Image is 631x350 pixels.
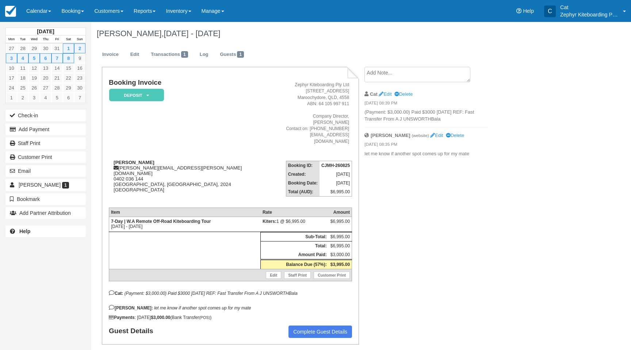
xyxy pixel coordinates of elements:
[5,151,86,163] a: Customer Print
[97,29,559,38] h1: [PERSON_NAME],
[109,217,260,232] td: [DATE] - [DATE]
[28,93,40,103] a: 3
[125,291,298,296] em: (Payment: $3,000.00) Paid $3000 [DATE] REF: Fast Transfer From A J UNSWORTHBala
[314,271,350,279] a: Customer Print
[364,109,487,122] p: (Payment: $3,000.00) Paid $3000 [DATE] REF: Fast Transfer From A J UNSWORTHBala
[261,232,329,241] th: Sub-Total:
[6,73,17,83] a: 17
[394,91,413,97] a: Delete
[6,93,17,103] a: 1
[6,63,17,73] a: 10
[109,208,260,217] th: Item
[74,53,85,63] a: 9
[109,305,153,311] strong: [PERSON_NAME]:
[40,83,51,93] a: 27
[329,208,352,217] th: Amount
[321,163,350,168] strong: CJMH-260825
[5,193,86,205] button: Bookmark
[286,170,320,179] th: Created:
[51,73,63,83] a: 21
[276,82,349,144] address: Zephyr Kiteboarding Pty Ltd [STREET_ADDRESS] Maroochydore, QLD, 4558 ABN: 64 105 997 911 Company ...
[261,241,329,251] th: Total:
[5,137,86,149] a: Staff Print
[320,170,352,179] td: [DATE]
[284,271,311,279] a: Staff Print
[371,133,410,138] strong: [PERSON_NAME]
[125,47,145,62] a: Edit
[17,53,28,63] a: 4
[51,43,63,53] a: 31
[51,53,63,63] a: 7
[40,63,51,73] a: 13
[214,47,249,62] a: Guests1
[154,305,251,311] em: let me know if another spot comes up for my mate
[151,315,170,320] strong: $3,000.00
[40,53,51,63] a: 6
[430,133,443,138] a: Edit
[261,208,329,217] th: Rate
[181,51,188,58] span: 1
[266,271,281,279] a: Edit
[28,83,40,93] a: 26
[320,187,352,197] td: $6,995.00
[111,219,211,224] strong: 7-Day | W.A Remote Off-Road Kiteboarding Tour
[370,91,378,97] strong: Cat
[6,83,17,93] a: 24
[261,250,329,260] th: Amount Paid:
[40,93,51,103] a: 4
[74,93,85,103] a: 7
[40,35,51,43] th: Thu
[5,123,86,135] button: Add Payment
[560,4,619,11] p: Cat
[63,43,74,53] a: 1
[51,93,63,103] a: 5
[286,161,320,170] th: Booking ID:
[74,35,85,43] th: Sun
[114,160,154,165] strong: [PERSON_NAME]
[109,160,274,202] div: [PERSON_NAME][EMAIL_ADDRESS][PERSON_NAME][DOMAIN_NAME] 0402 036 144 [GEOGRAPHIC_DATA], [GEOGRAPHI...
[19,182,61,188] span: [PERSON_NAME]
[63,35,74,43] th: Sat
[63,53,74,63] a: 8
[63,63,74,73] a: 15
[412,133,429,138] small: (website)
[74,73,85,83] a: 23
[40,43,51,53] a: 30
[40,73,51,83] a: 20
[28,43,40,53] a: 29
[263,219,276,224] strong: Kiters
[286,187,320,197] th: Total (AUD):
[286,179,320,187] th: Booking Date:
[62,182,69,189] span: 1
[379,91,391,97] a: Edit
[5,110,86,121] button: Check-in
[28,53,40,63] a: 5
[63,73,74,83] a: 22
[109,315,135,320] strong: Payments
[109,79,274,87] h1: Booking Invoice
[364,151,487,157] p: let me know if another spot comes up for my mate
[237,51,244,58] span: 1
[109,89,164,102] em: Deposit
[109,315,352,320] div: : [DATE] (Bank Transfer )
[17,73,28,83] a: 18
[97,47,124,62] a: Invoice
[199,315,210,320] small: (POS)
[28,73,40,83] a: 19
[74,43,85,53] a: 2
[364,141,487,149] em: [DATE] 08:35 PM
[28,35,40,43] th: Wed
[17,35,28,43] th: Tue
[544,5,556,17] div: C
[5,225,86,237] a: Help
[320,179,352,187] td: [DATE]
[560,11,619,18] p: Zephyr Kiteboarding Pty Ltd
[329,241,352,251] td: $6,995.00
[51,35,63,43] th: Fri
[17,93,28,103] a: 2
[329,250,352,260] td: $3,000.00
[63,83,74,93] a: 29
[329,232,352,241] td: $6,995.00
[74,83,85,93] a: 30
[28,63,40,73] a: 12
